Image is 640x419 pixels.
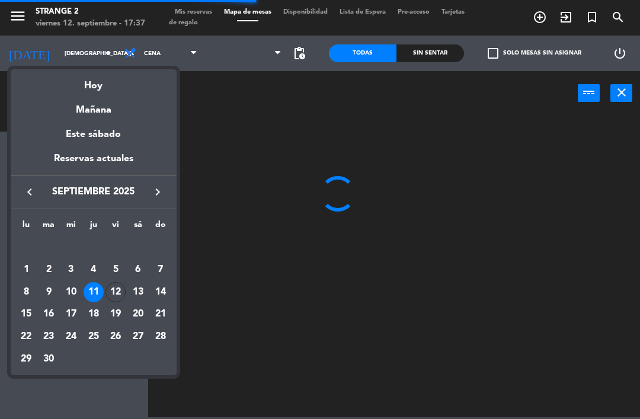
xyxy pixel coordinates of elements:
[151,282,171,302] div: 14
[149,325,172,348] td: 28 de septiembre de 2025
[11,151,177,175] div: Reservas actuales
[149,281,172,303] td: 14 de septiembre de 2025
[127,325,149,348] td: 27 de septiembre de 2025
[11,118,177,151] div: Este sábado
[84,282,104,302] div: 11
[15,258,38,281] td: 1 de septiembre de 2025
[104,303,127,325] td: 19 de septiembre de 2025
[60,258,82,281] td: 3 de septiembre de 2025
[61,304,81,324] div: 17
[60,218,82,236] th: miércoles
[15,325,38,348] td: 22 de septiembre de 2025
[23,185,37,199] i: keyboard_arrow_left
[60,303,82,325] td: 17 de septiembre de 2025
[15,236,172,258] td: SEP.
[104,281,127,303] td: 12 de septiembre de 2025
[60,281,82,303] td: 10 de septiembre de 2025
[151,260,171,280] div: 7
[149,303,172,325] td: 21 de septiembre de 2025
[15,348,38,370] td: 29 de septiembre de 2025
[84,304,104,324] div: 18
[105,282,126,302] div: 12
[147,184,168,200] button: keyboard_arrow_right
[37,281,60,303] td: 9 de septiembre de 2025
[39,260,59,280] div: 2
[39,349,59,369] div: 30
[128,327,148,347] div: 27
[39,282,59,302] div: 9
[151,185,165,199] i: keyboard_arrow_right
[149,218,172,236] th: domingo
[61,260,81,280] div: 3
[149,258,172,281] td: 7 de septiembre de 2025
[105,260,126,280] div: 5
[16,260,36,280] div: 1
[15,218,38,236] th: lunes
[37,303,60,325] td: 16 de septiembre de 2025
[15,303,38,325] td: 15 de septiembre de 2025
[11,94,177,118] div: Mañana
[37,218,60,236] th: martes
[39,327,59,347] div: 23
[16,304,36,324] div: 15
[105,304,126,324] div: 19
[82,325,105,348] td: 25 de septiembre de 2025
[105,327,126,347] div: 26
[84,327,104,347] div: 25
[127,218,149,236] th: sábado
[16,327,36,347] div: 22
[60,325,82,348] td: 24 de septiembre de 2025
[61,327,81,347] div: 24
[40,184,147,200] span: septiembre 2025
[39,304,59,324] div: 16
[37,348,60,370] td: 30 de septiembre de 2025
[82,218,105,236] th: jueves
[128,260,148,280] div: 6
[82,281,105,303] td: 11 de septiembre de 2025
[104,258,127,281] td: 5 de septiembre de 2025
[16,282,36,302] div: 8
[128,282,148,302] div: 13
[82,303,105,325] td: 18 de septiembre de 2025
[37,258,60,281] td: 2 de septiembre de 2025
[84,260,104,280] div: 4
[127,258,149,281] td: 6 de septiembre de 2025
[19,184,40,200] button: keyboard_arrow_left
[151,304,171,324] div: 21
[37,325,60,348] td: 23 de septiembre de 2025
[127,281,149,303] td: 13 de septiembre de 2025
[15,281,38,303] td: 8 de septiembre de 2025
[104,325,127,348] td: 26 de septiembre de 2025
[128,304,148,324] div: 20
[16,349,36,369] div: 29
[104,218,127,236] th: viernes
[127,303,149,325] td: 20 de septiembre de 2025
[61,282,81,302] div: 10
[151,327,171,347] div: 28
[11,69,177,94] div: Hoy
[82,258,105,281] td: 4 de septiembre de 2025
